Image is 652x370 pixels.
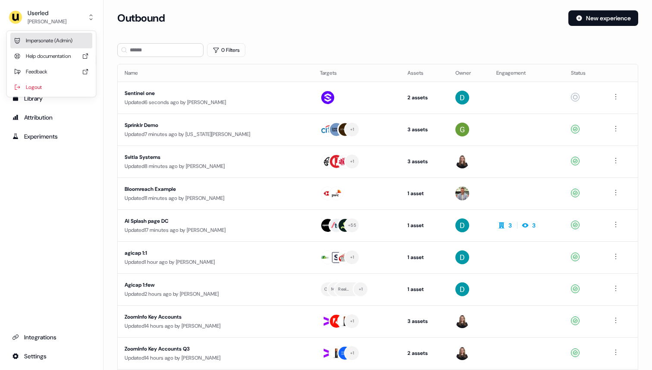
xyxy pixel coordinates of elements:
div: Help documentation [10,48,92,64]
div: Impersonate (Admin) [10,33,92,48]
div: Feedback [10,64,92,79]
div: Userled [28,9,66,17]
div: [PERSON_NAME] [28,17,66,26]
div: Logout [10,79,92,95]
div: Userled[PERSON_NAME] [7,31,96,97]
button: Userled[PERSON_NAME] [7,7,96,28]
